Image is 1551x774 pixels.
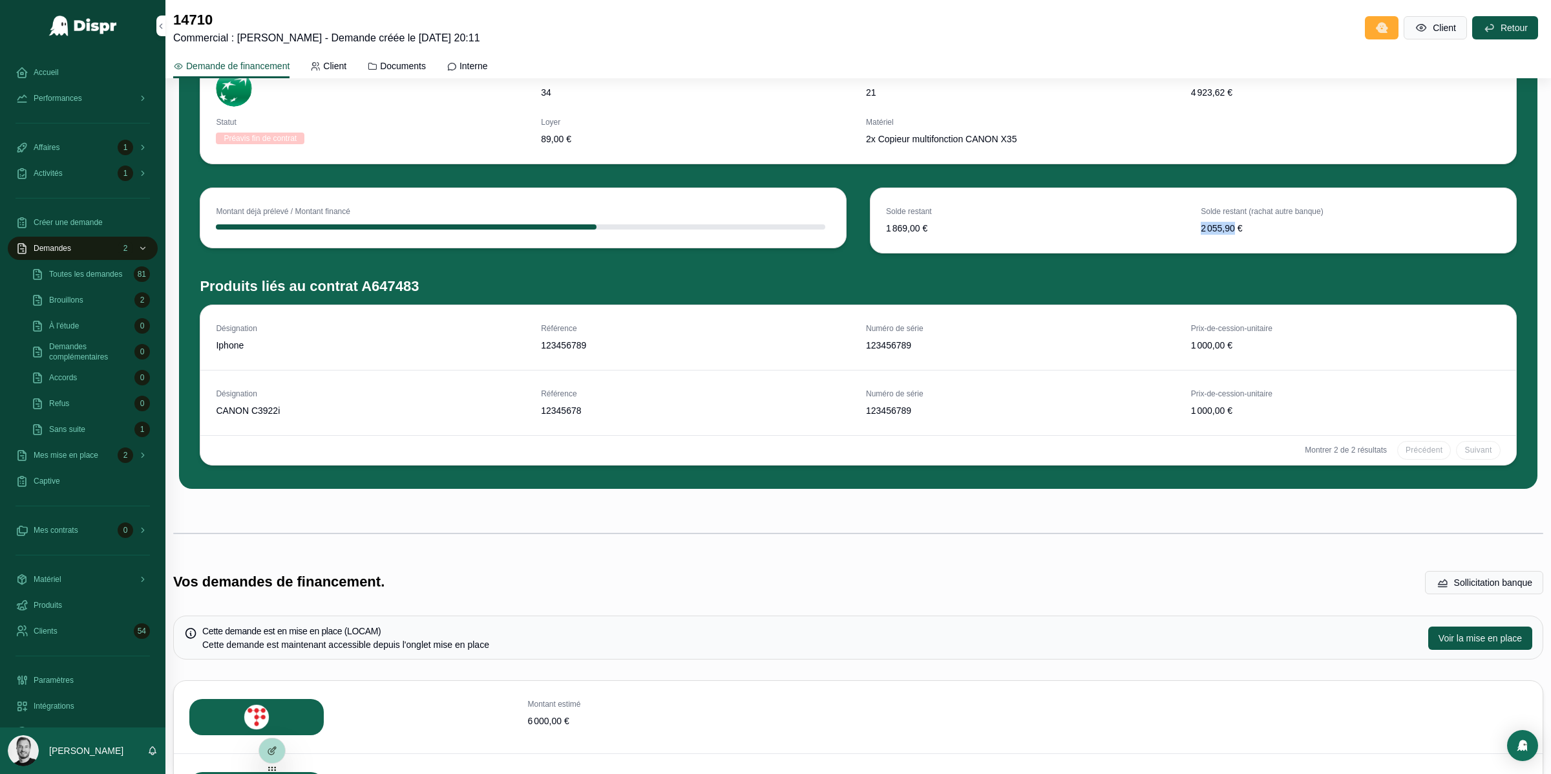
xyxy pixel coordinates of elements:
a: Refus0 [23,392,158,415]
a: Affaires1 [8,136,158,159]
h1: Produits liés au contrat A647483 [200,277,419,297]
div: 2 [134,292,150,308]
div: 0 [118,522,133,538]
span: Statut [216,117,525,127]
a: DésignationCANON C3922iRéférence12345678Numéro de série123456789Prix-de-cession-unitaire1 000,00 € [200,371,1515,436]
span: Demandes complémentaires [49,341,129,362]
span: Désignation [216,323,525,334]
div: Open Intercom Messenger [1507,730,1538,761]
h1: 14710 [173,10,480,30]
span: 1 000,00 € [1191,339,1501,352]
span: 123456789 [866,339,1176,352]
span: Matériel [866,117,1501,127]
div: 2 [118,447,133,463]
a: Créer une demande [8,211,158,234]
span: Cette demande est maintenant accessible depuis l'onglet mise en place [202,640,489,650]
button: Sollicitation banque [1425,571,1543,594]
span: Montant estimé [528,699,851,709]
span: Support [34,727,61,737]
span: 2x Copieur multifonction CANON X35 [866,133,1501,145]
div: 54 [134,623,150,639]
div: 2 [118,241,133,256]
span: Brouillons [49,295,83,305]
span: Désignation [216,389,525,399]
a: Sans suite1 [23,418,158,441]
a: Matériel [8,568,158,591]
span: Iphone [216,339,525,352]
div: 1 [118,140,133,155]
span: 4 923,62 € [1191,86,1501,99]
div: 0 [134,396,150,411]
div: Préavis fin de contrat [224,133,297,144]
img: LEASECOM.png [189,699,324,735]
span: 6 000,00 € [528,715,851,727]
span: Client [1433,21,1456,34]
span: Solde restant [886,206,1185,217]
a: Accueil [8,61,158,84]
span: Retour [1501,21,1528,34]
div: 1 [118,166,133,181]
button: Retour [1472,16,1538,39]
span: 89,00 € [541,133,850,145]
span: Numéro de série [866,323,1176,334]
span: Accords [49,372,77,383]
a: Support [8,720,158,744]
span: Demandes [34,243,71,253]
a: Activités1 [8,162,158,185]
span: Produits [34,600,62,610]
span: Référence [541,389,850,399]
span: Commercial : [PERSON_NAME] - Demande créée le [DATE] 20:11 [173,30,480,46]
span: Captive [34,476,60,486]
span: Montant déjà prélevé / Montant financé [216,206,830,217]
span: Intégrations [34,701,74,711]
a: Demandes2 [8,237,158,260]
button: Client [1404,16,1467,39]
span: Paramètres [34,675,74,685]
span: 12345678 [541,404,850,417]
a: Client [310,54,346,80]
a: Captive [8,469,158,493]
span: 123456789 [541,339,850,352]
a: Toutes les demandes81 [23,263,158,286]
img: App logo [48,16,118,36]
span: Accueil [34,67,59,78]
a: Produits [8,594,158,617]
span: Sollicitation banque [1454,576,1532,589]
span: Toutes les demandes [49,269,122,279]
span: 123456789 [866,404,1176,417]
a: Documents [367,54,426,80]
span: À l'étude [49,321,79,331]
span: Affaires [34,142,59,153]
p: [PERSON_NAME] [49,744,123,757]
a: Clients54 [8,619,158,643]
button: Voir la mise en place [1428,627,1532,650]
a: DésignationIphoneRéférence123456789Numéro de série123456789Prix-de-cession-unitaire1 000,00 € [200,305,1515,371]
a: Paramètres [8,669,158,692]
a: Mes contrats0 [8,519,158,542]
span: Sans suite [49,424,85,435]
h5: Cette demande est en mise en place (LOCAM) [202,627,1418,636]
span: Mes contrats [34,525,78,535]
a: À l'étude0 [23,314,158,338]
span: Activités [34,168,63,178]
a: Accords0 [23,366,158,389]
a: Interne [447,54,488,80]
span: Prix-de-cession-unitaire [1191,323,1501,334]
span: Numéro de série [866,389,1176,399]
span: 34 [541,86,850,99]
span: 2 055,90 € [1201,222,1500,235]
a: Demande de financement [173,54,290,79]
span: Référence [541,323,850,334]
span: Voir la mise en place [1439,632,1522,645]
a: Mes mise en place2 [8,444,158,467]
span: Documents [380,59,426,72]
span: Prix-de-cession-unitaire [1191,389,1501,399]
span: 1 869,00 € [886,222,1185,235]
span: CANON C3922i [216,404,525,417]
a: Intégrations [8,694,158,718]
span: 1 000,00 € [1191,404,1501,417]
a: Brouillons2 [23,288,158,312]
div: 0 [134,318,150,334]
span: Refus [49,398,69,409]
span: Matériel [34,574,61,585]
